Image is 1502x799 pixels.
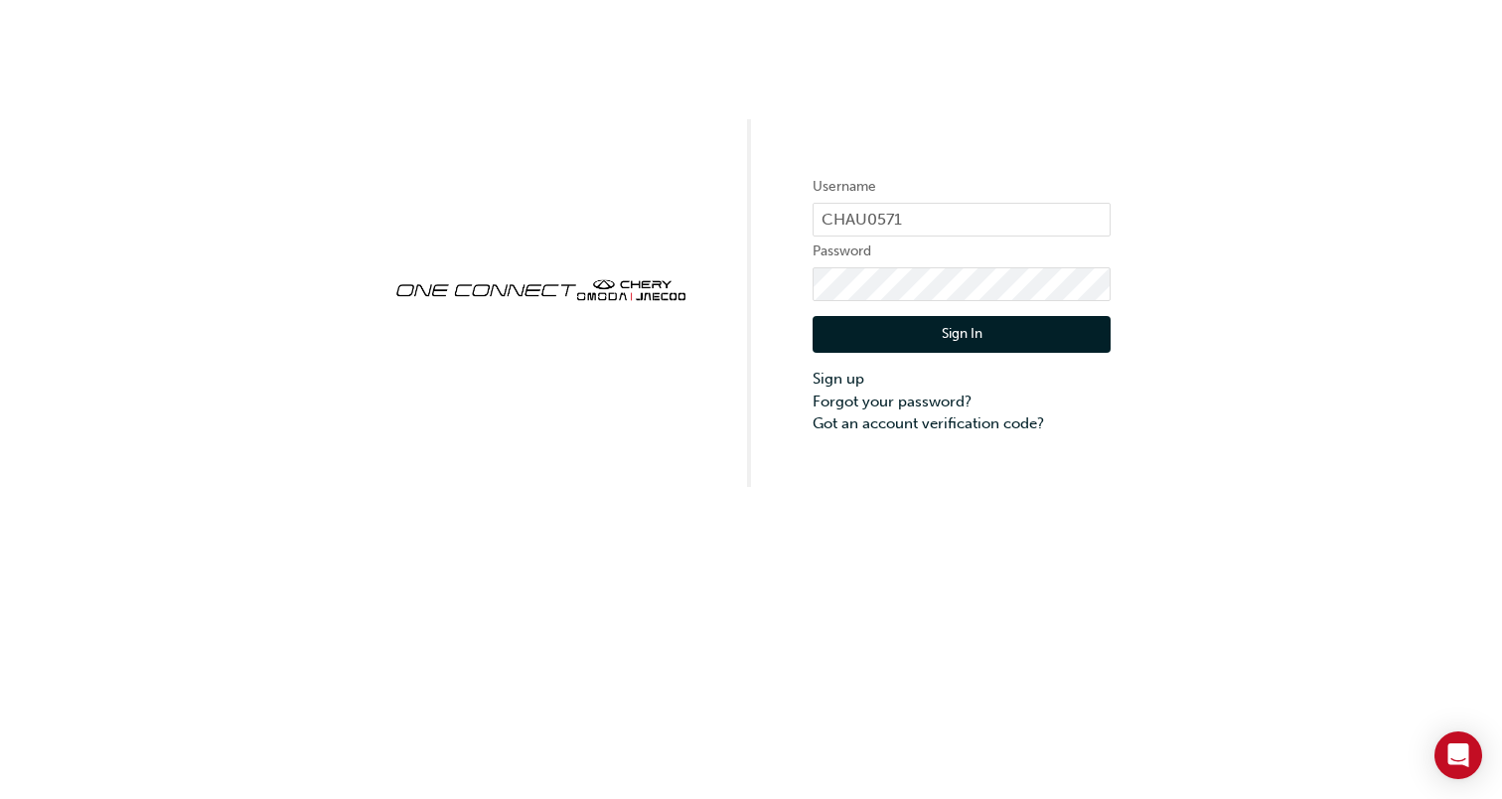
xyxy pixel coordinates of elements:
label: Password [813,240,1111,263]
input: Username [813,203,1111,237]
button: Sign In [813,316,1111,354]
a: Got an account verification code? [813,412,1111,435]
div: Open Intercom Messenger [1434,731,1482,779]
a: Forgot your password? [813,391,1111,413]
img: oneconnect [391,262,689,314]
a: Sign up [813,368,1111,391]
label: Username [813,175,1111,199]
